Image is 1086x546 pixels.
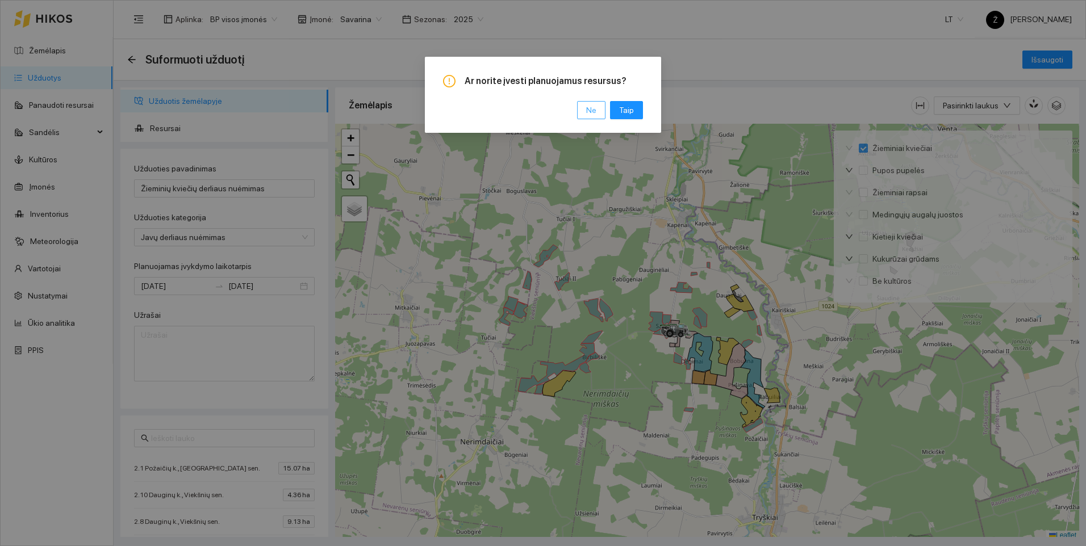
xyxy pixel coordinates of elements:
button: Ne [577,101,605,119]
span: exclamation-circle [443,75,456,87]
span: Ne [586,104,596,116]
span: Ar norite įvesti planuojamus resursus? [465,75,643,87]
span: Taip [619,104,634,116]
button: Taip [610,101,643,119]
